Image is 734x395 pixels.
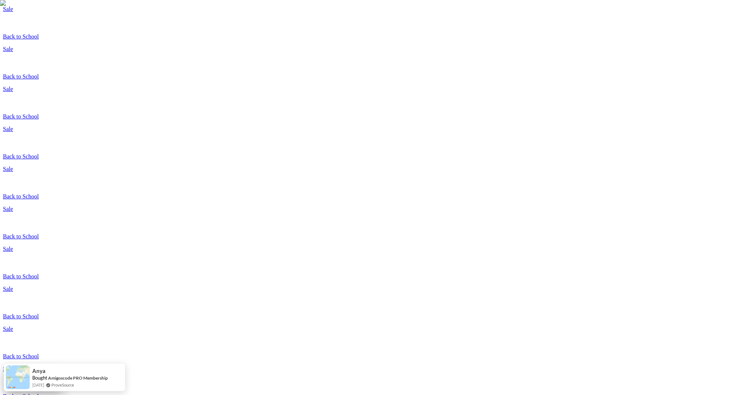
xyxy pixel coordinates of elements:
span: Bought [32,375,47,381]
a: Amigoscode PRO Membership [48,375,108,381]
span: Anya [32,368,45,374]
img: provesource social proof notification image [6,365,30,389]
span: [DATE] [32,382,44,388]
a: ProveSource [51,382,74,388]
